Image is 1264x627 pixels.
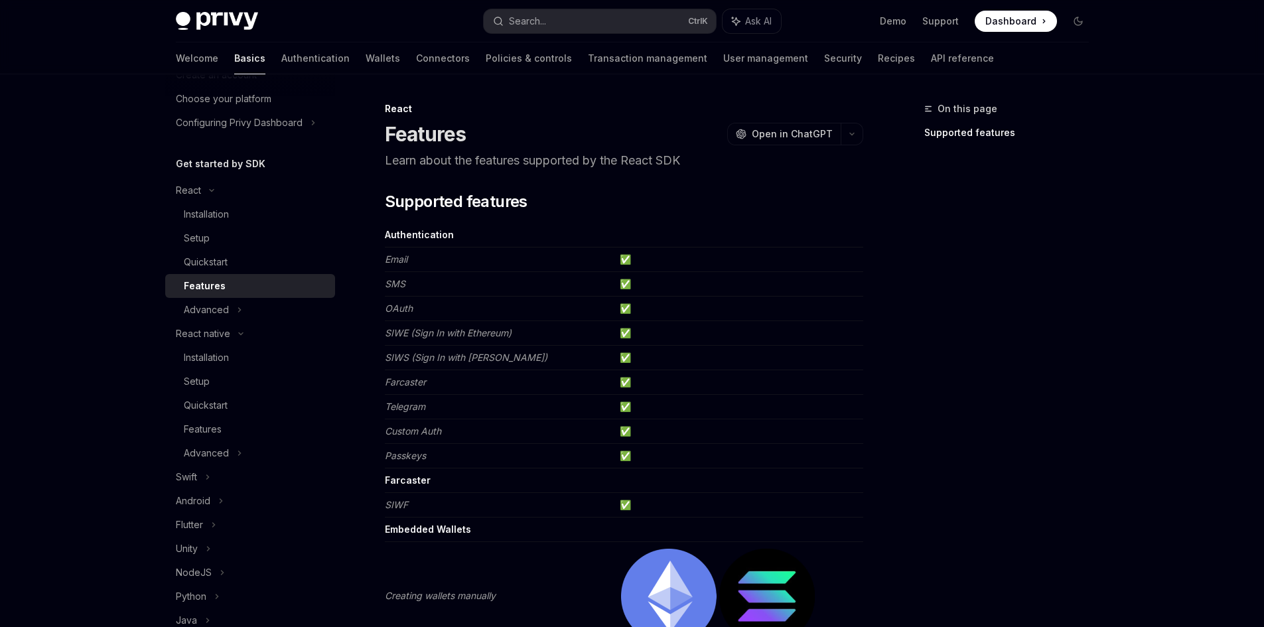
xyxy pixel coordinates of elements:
[614,395,863,419] td: ✅
[385,151,863,170] p: Learn about the features supported by the React SDK
[234,42,265,74] a: Basics
[184,350,229,366] div: Installation
[385,499,408,510] em: SIWF
[1068,11,1089,32] button: Toggle dark mode
[385,327,512,338] em: SIWE (Sign In with Ethereum)
[385,425,441,437] em: Custom Auth
[176,493,210,509] div: Android
[176,589,206,604] div: Python
[176,326,230,342] div: React native
[880,15,906,28] a: Demo
[165,417,335,441] a: Features
[176,115,303,131] div: Configuring Privy Dashboard
[165,250,335,274] a: Quickstart
[184,230,210,246] div: Setup
[752,127,833,141] span: Open in ChatGPT
[385,523,471,535] strong: Embedded Wallets
[385,376,426,387] em: Farcaster
[184,206,229,222] div: Installation
[416,42,470,74] a: Connectors
[385,229,454,240] strong: Authentication
[165,87,335,111] a: Choose your platform
[165,226,335,250] a: Setup
[385,352,547,363] em: SIWS (Sign In with [PERSON_NAME])
[385,122,466,146] h1: Features
[176,182,201,198] div: React
[184,254,228,270] div: Quickstart
[614,444,863,468] td: ✅
[281,42,350,74] a: Authentication
[614,493,863,518] td: ✅
[165,274,335,298] a: Features
[176,469,197,485] div: Swift
[385,450,426,461] em: Passkeys
[727,123,841,145] button: Open in ChatGPT
[165,346,335,370] a: Installation
[975,11,1057,32] a: Dashboard
[165,393,335,417] a: Quickstart
[924,122,1099,143] a: Supported features
[385,102,863,115] div: React
[176,91,271,107] div: Choose your platform
[176,12,258,31] img: dark logo
[176,541,198,557] div: Unity
[922,15,959,28] a: Support
[614,297,863,321] td: ✅
[385,278,405,289] em: SMS
[385,253,407,265] em: Email
[614,419,863,444] td: ✅
[176,156,265,172] h5: Get started by SDK
[165,202,335,226] a: Installation
[385,401,425,412] em: Telegram
[484,9,716,33] button: Search...CtrlK
[176,565,212,581] div: NodeJS
[385,303,413,314] em: OAuth
[614,272,863,297] td: ✅
[385,590,496,601] em: Creating wallets manually
[184,445,229,461] div: Advanced
[184,302,229,318] div: Advanced
[486,42,572,74] a: Policies & controls
[176,42,218,74] a: Welcome
[509,13,546,29] div: Search...
[385,191,527,212] span: Supported features
[824,42,862,74] a: Security
[165,370,335,393] a: Setup
[184,421,222,437] div: Features
[184,278,226,294] div: Features
[385,474,431,486] strong: Farcaster
[366,42,400,74] a: Wallets
[723,9,781,33] button: Ask AI
[614,321,863,346] td: ✅
[184,374,210,389] div: Setup
[184,397,228,413] div: Quickstart
[614,247,863,272] td: ✅
[614,370,863,395] td: ✅
[985,15,1036,28] span: Dashboard
[745,15,772,28] span: Ask AI
[938,101,997,117] span: On this page
[588,42,707,74] a: Transaction management
[176,517,203,533] div: Flutter
[688,16,708,27] span: Ctrl K
[723,42,808,74] a: User management
[931,42,994,74] a: API reference
[878,42,915,74] a: Recipes
[614,346,863,370] td: ✅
